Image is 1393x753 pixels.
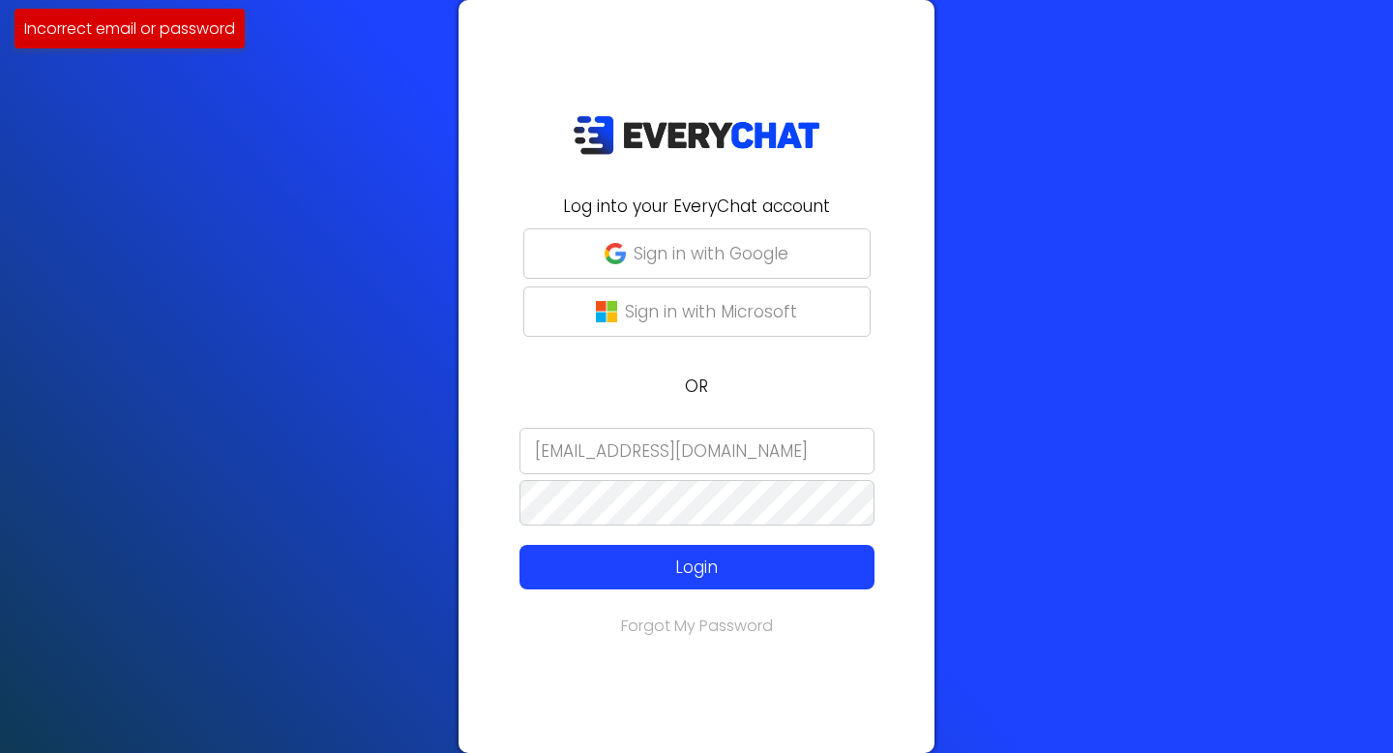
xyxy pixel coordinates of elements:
[523,286,871,337] button: Sign in with Microsoft
[24,16,235,41] p: Incorrect email or password
[519,428,874,474] input: Email
[596,301,617,322] img: microsoft-logo.png
[573,115,820,155] img: EveryChat_logo_dark.png
[605,243,626,264] img: google-g.png
[470,194,923,219] h2: Log into your EveryChat account
[625,299,797,324] p: Sign in with Microsoft
[523,228,871,279] button: Sign in with Google
[519,545,874,589] button: Login
[634,241,788,266] p: Sign in with Google
[621,615,773,637] a: Forgot My Password
[555,555,839,580] p: Login
[470,374,923,399] p: OR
